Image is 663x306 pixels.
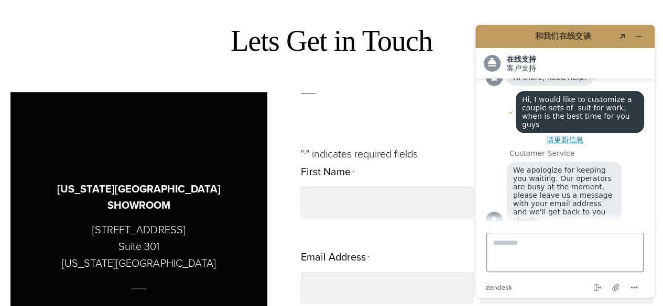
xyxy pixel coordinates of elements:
[301,162,354,183] label: First Name
[10,24,653,59] h2: Lets Get in Touch
[37,181,241,213] h3: [US_STATE][GEOGRAPHIC_DATA] SHOWROOM
[467,17,663,306] iframe: 在这里找到更多信息
[301,247,369,268] label: Email Address
[301,145,653,162] p: " " indicates required fields
[27,7,59,17] span: 在线交谈
[62,221,215,271] p: [STREET_ADDRESS] Suite 301 [US_STATE][GEOGRAPHIC_DATA]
